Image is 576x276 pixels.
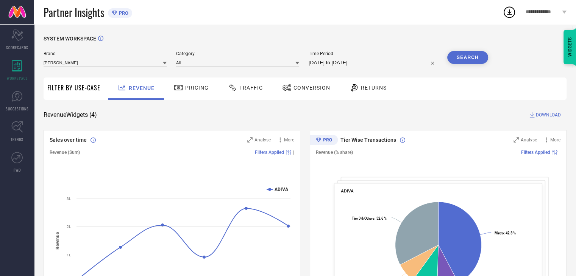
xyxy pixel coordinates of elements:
span: Filters Applied [521,150,550,155]
span: Partner Insights [44,5,104,20]
span: DOWNLOAD [536,111,561,119]
span: More [284,137,294,143]
span: Time Period [309,51,438,56]
span: Revenue Widgets ( 4 ) [44,111,97,119]
span: PRO [117,10,128,16]
button: Search [447,51,488,64]
span: More [550,137,560,143]
text: ADIVA [275,187,289,192]
span: SYSTEM WORKSPACE [44,36,96,42]
tspan: Revenue [55,231,60,249]
span: TRENDS [11,136,23,142]
span: | [559,150,560,155]
span: Revenue (Sum) [50,150,80,155]
text: 3L [67,197,71,201]
div: Open download list [503,5,516,19]
div: Premium [310,135,338,146]
span: Revenue (% share) [316,150,353,155]
tspan: Metro [495,231,504,235]
span: ADIVA [341,188,353,194]
span: FWD [14,167,21,173]
span: Revenue [129,85,155,91]
span: Category [176,51,299,56]
span: WORKSPACE [7,75,28,81]
span: Brand [44,51,167,56]
span: Conversion [293,85,330,91]
span: SUGGESTIONS [6,106,29,112]
span: Analyse [521,137,537,143]
span: Filters Applied [255,150,284,155]
span: Pricing [185,85,209,91]
text: : 32.6 % [352,216,387,220]
span: | [293,150,294,155]
svg: Zoom [514,137,519,143]
span: SCORECARDS [6,45,28,50]
span: Analyse [254,137,271,143]
text: : 42.3 % [495,231,516,235]
text: 1L [67,253,71,257]
input: Select time period [309,58,438,67]
span: Returns [361,85,387,91]
tspan: Tier 3 & Others [352,216,375,220]
span: Tier Wise Transactions [340,137,396,143]
span: Traffic [239,85,263,91]
text: 2L [67,225,71,229]
span: Filter By Use-Case [47,83,100,92]
span: Sales over time [50,137,87,143]
svg: Zoom [247,137,253,143]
